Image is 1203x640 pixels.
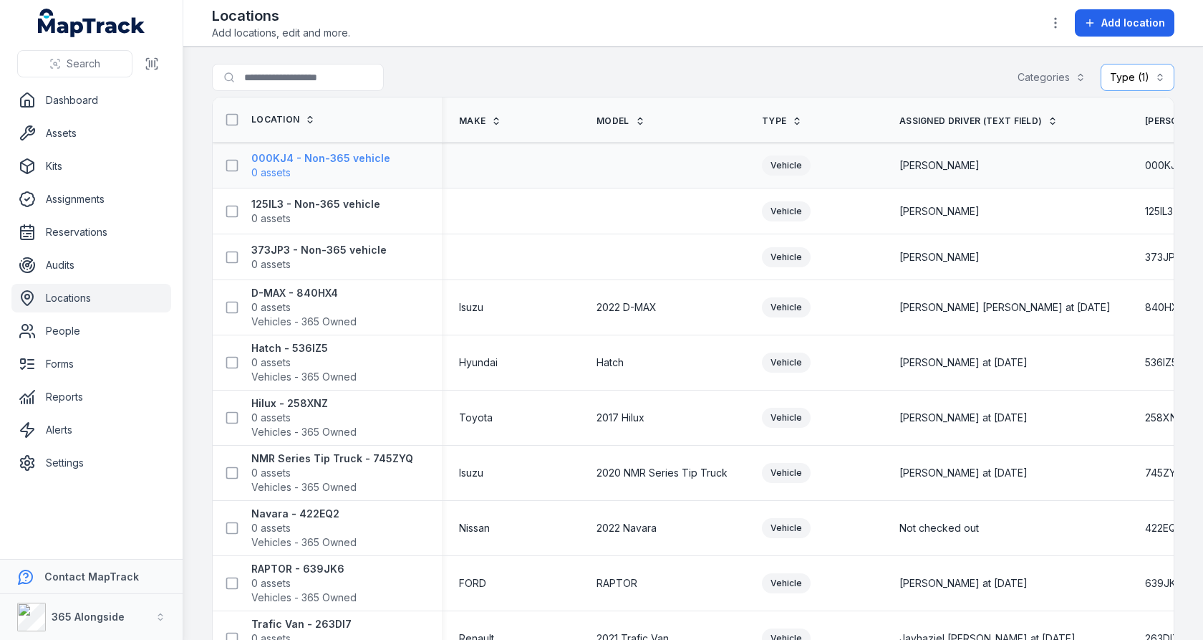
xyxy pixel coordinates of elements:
span: [PERSON_NAME] at [DATE] [899,411,1028,425]
span: Add location [1101,16,1165,30]
span: Toyota [459,411,493,425]
span: 0 assets [251,355,291,370]
span: 0 assets [251,166,291,180]
a: Hilux - 258XNZ0 assetsVehicles - 365 Owned [251,396,357,439]
span: Search [67,57,100,71]
a: MapTrack [38,9,145,37]
a: 373JP3 - Non-365 vehicle0 assets [251,243,387,272]
span: 0 assets [251,466,291,480]
a: D-MAX - 840HX40 assetsVehicles - 365 Owned [251,286,357,329]
span: FORD [459,576,486,591]
strong: NMR Series Tip Truck - 745ZYQ [251,452,413,466]
span: 0 assets [251,257,291,272]
span: 125IL3 [1145,204,1173,219]
button: Search [17,50,132,77]
div: Vehicle [762,247,811,267]
span: [PERSON_NAME] [899,204,980,219]
a: Reports [11,383,171,411]
a: Locations [11,284,171,312]
a: 125IL3 - Non-365 vehicle0 assets [251,197,380,226]
span: 422EQ2 [1145,521,1182,535]
h2: Locations [212,6,350,26]
strong: Trafic Van - 263DI7 [251,617,357,631]
span: Isuzu [459,300,483,315]
span: 0 assets [251,300,291,315]
a: Kits [11,152,171,181]
strong: Navara - 422EQ2 [251,507,357,521]
a: Assignments [11,185,171,214]
span: 2022 D-MAX [596,300,657,315]
strong: Hilux - 258XNZ [251,396,357,411]
span: Vehicles - 365 Owned [251,591,357,605]
span: Not checked out [899,521,979,535]
div: Vehicle [762,573,811,593]
span: 0 assets [251,576,291,591]
span: 2022 Navara [596,521,657,535]
button: Categories [1008,64,1095,91]
span: Vehicles - 365 Owned [251,425,357,439]
a: Audits [11,251,171,280]
span: 840HX4 [1145,300,1184,315]
strong: Hatch - 536IZ5 [251,341,357,355]
span: Type [762,115,786,127]
a: Alerts [11,416,171,444]
span: 0 assets [251,521,291,535]
span: 2020 NMR Series Tip Truck [596,466,728,480]
strong: 125IL3 - Non-365 vehicle [251,197,380,211]
a: 000KJ4 - Non-365 vehicle0 assets [251,151,390,180]
span: [PERSON_NAME] [PERSON_NAME] at [DATE] [899,300,1111,315]
span: 536IZ5 [1145,355,1177,370]
span: Vehicles - 365 Owned [251,535,357,550]
div: Vehicle [762,156,811,176]
div: Vehicle [762,201,811,221]
span: Nissan [459,521,490,535]
span: 745ZYQ [1145,466,1184,480]
span: Hatch [596,355,624,370]
strong: D-MAX - 840HX4 [251,286,357,300]
span: Assigned Driver (Text field) [899,115,1042,127]
strong: RAPTOR - 639JK6 [251,562,357,576]
button: Type (1) [1101,64,1174,91]
a: Type [762,115,802,127]
a: Forms [11,350,171,378]
a: Navara - 422EQ20 assetsVehicles - 365 Owned [251,507,357,550]
a: Location [251,114,315,125]
span: 0 assets [251,211,291,226]
div: Vehicle [762,353,811,373]
div: Vehicle [762,408,811,428]
span: 258XNZ [1145,411,1184,425]
span: 373JP3 [1145,250,1181,264]
div: Vehicle [762,518,811,538]
span: [PERSON_NAME] [899,158,980,173]
span: Vehicles - 365 Owned [251,315,357,329]
span: Vehicles - 365 Owned [251,480,357,495]
strong: 365 Alongside [52,611,125,623]
a: People [11,317,171,345]
button: Add location [1075,9,1174,37]
a: Assets [11,119,171,148]
span: Vehicles - 365 Owned [251,370,357,384]
a: Make [459,115,501,127]
span: 000KJ4 [1145,158,1183,173]
span: 639JK6 [1145,576,1182,591]
span: Isuzu [459,466,483,480]
span: [PERSON_NAME] at [DATE] [899,355,1028,370]
a: Assigned Driver (Text field) [899,115,1058,127]
div: Vehicle [762,463,811,483]
a: Settings [11,449,171,477]
span: Make [459,115,485,127]
span: [PERSON_NAME] [899,250,980,264]
strong: 000KJ4 - Non-365 vehicle [251,151,390,166]
strong: 373JP3 - Non-365 vehicle [251,243,387,257]
span: Model [596,115,629,127]
a: Hatch - 536IZ50 assetsVehicles - 365 Owned [251,341,357,384]
a: RAPTOR - 639JK60 assetsVehicles - 365 Owned [251,562,357,605]
span: RAPTOR [596,576,637,591]
span: 0 assets [251,411,291,425]
span: Add locations, edit and more. [212,26,350,40]
span: [PERSON_NAME] at [DATE] [899,576,1028,591]
strong: Contact MapTrack [44,570,139,583]
a: Dashboard [11,86,171,115]
span: 2017 Hilux [596,411,644,425]
a: Reservations [11,218,171,247]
